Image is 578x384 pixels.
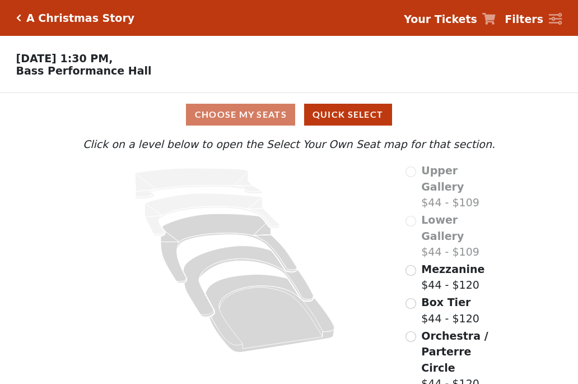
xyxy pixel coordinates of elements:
path: Lower Gallery - Seats Available: 0 [145,193,280,236]
span: Box Tier [421,296,470,308]
label: $44 - $120 [421,261,484,293]
path: Orchestra / Parterre Circle - Seats Available: 165 [206,275,335,353]
a: Filters [505,11,562,27]
button: Quick Select [304,104,392,126]
a: Click here to go back to filters [16,14,21,22]
span: Mezzanine [421,263,484,275]
path: Upper Gallery - Seats Available: 0 [135,168,263,199]
span: Orchestra / Parterre Circle [421,330,488,374]
label: $44 - $109 [421,163,498,211]
p: Click on a level below to open the Select Your Own Seat map for that section. [80,136,498,152]
span: Lower Gallery [421,214,464,242]
a: Your Tickets [404,11,496,27]
h5: A Christmas Story [26,12,134,25]
label: $44 - $120 [421,294,479,326]
strong: Filters [505,13,543,25]
strong: Your Tickets [404,13,477,25]
span: Upper Gallery [421,164,464,193]
label: $44 - $109 [421,212,498,260]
